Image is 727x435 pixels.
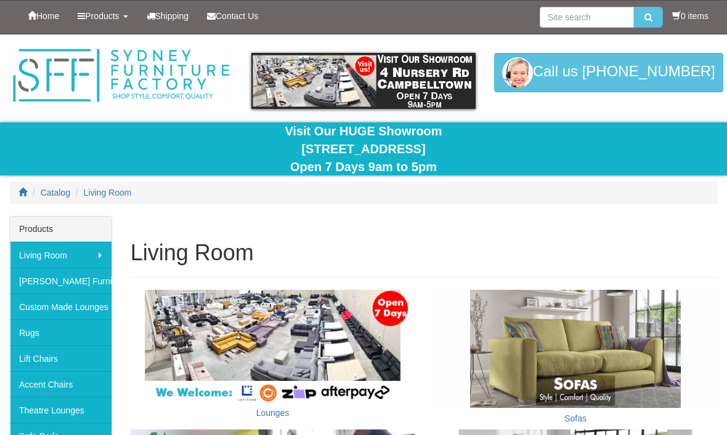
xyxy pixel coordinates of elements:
[216,11,258,21] span: Contact Us
[85,11,119,21] span: Products
[10,242,112,268] a: Living Room
[10,268,112,293] a: [PERSON_NAME] Furniture
[10,293,112,319] a: Custom Made Lounges
[131,241,718,265] h1: Living Room
[198,1,267,31] a: Contact Us
[18,1,68,31] a: Home
[251,53,475,109] img: showroom.gif
[9,122,718,175] div: Visit Our HUGE Showroom [STREET_ADDRESS] Open 7 Days 9am to 5pm
[433,290,718,408] img: Sofas
[540,7,634,28] input: Site search
[10,371,112,397] a: Accent Chairs
[10,217,112,242] div: Products
[564,413,587,423] a: Sofas
[41,188,70,198] a: Catalog
[68,1,137,31] a: Products
[9,47,233,105] img: Sydney Furniture Factory
[10,319,112,345] a: Rugs
[36,11,59,21] span: Home
[10,345,112,371] a: Lift Chairs
[256,408,290,418] a: Lounges
[155,11,189,21] span: Shipping
[137,1,198,31] a: Shipping
[672,10,709,22] li: 0 items
[84,188,132,198] a: Living Room
[131,290,415,403] img: Lounges
[10,397,112,423] a: Theatre Lounges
